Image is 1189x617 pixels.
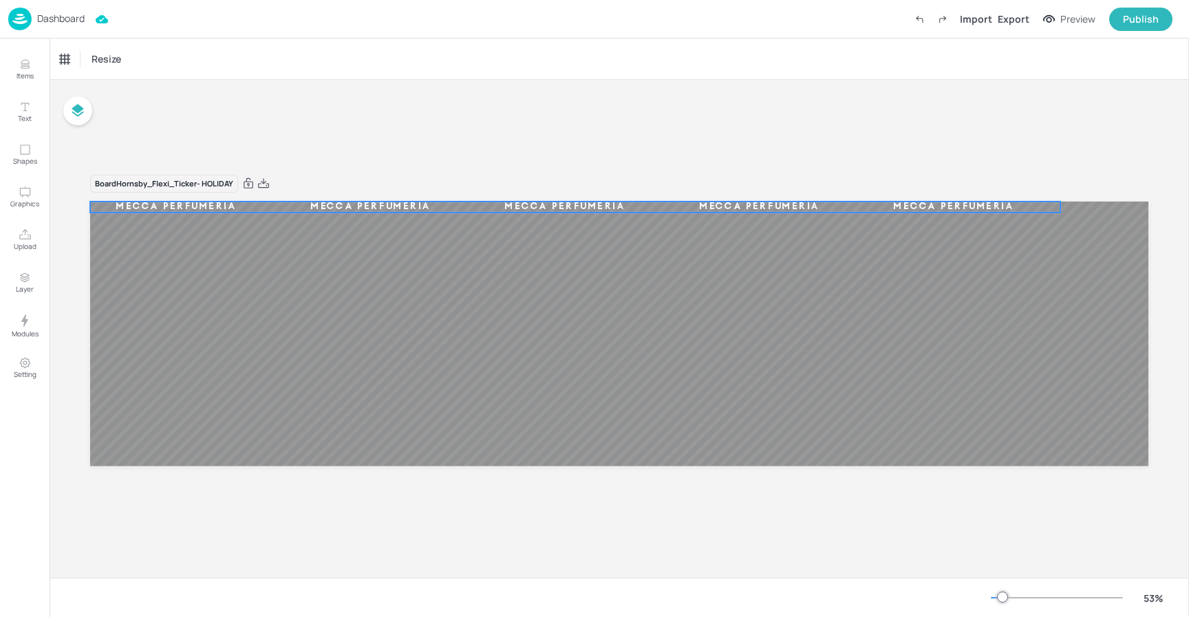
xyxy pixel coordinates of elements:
[960,12,992,26] div: Import
[8,8,32,30] img: logo-86c26b7e.jpg
[89,52,124,66] span: Resize
[37,14,85,23] p: Dashboard
[1137,591,1170,605] div: 53 %
[868,202,1039,211] div: MECCA PERFUMERIA
[1035,9,1104,30] button: Preview
[998,12,1029,26] div: Export
[1123,12,1159,27] div: Publish
[90,175,238,193] div: Board Hornsby_Flexi_Ticker- HOLIDAY
[931,8,954,31] label: Redo (Ctrl + Y)
[674,202,845,211] div: MECCA PERFUMERIA
[1109,8,1172,31] button: Publish
[1060,12,1095,27] div: Preview
[90,202,261,211] div: MECCA PERFUMERIA
[479,202,650,211] div: MECCA PERFUMERIA
[285,202,456,211] div: MECCA PERFUMERIA
[908,8,931,31] label: Undo (Ctrl + Z)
